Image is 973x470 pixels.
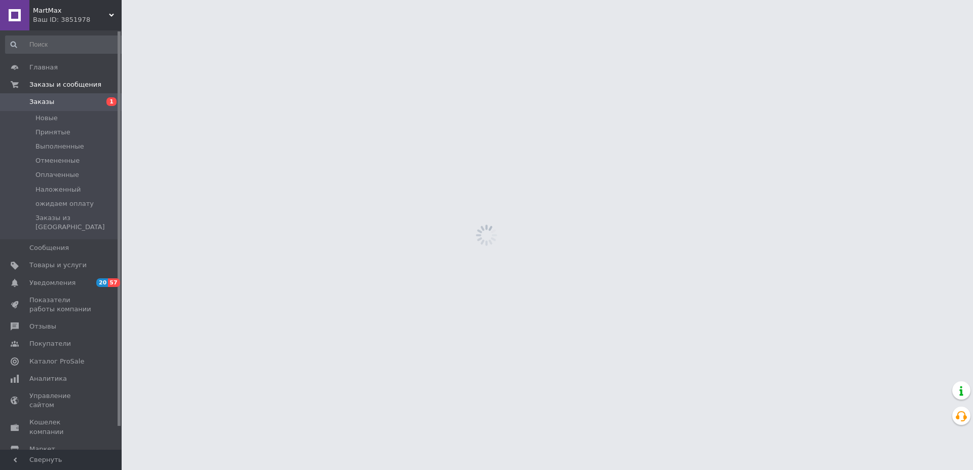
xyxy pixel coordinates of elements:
span: Оплаченные [35,170,79,179]
span: Маркет [29,445,55,454]
span: Заказы и сообщения [29,80,101,89]
span: Показатели работы компании [29,296,94,314]
span: Сообщения [29,243,69,252]
span: Каталог ProSale [29,357,84,366]
span: Управление сайтом [29,391,94,410]
span: Уведомления [29,278,76,287]
span: Товары и услуги [29,261,87,270]
span: MartMax [33,6,109,15]
div: Ваш ID: 3851978 [33,15,122,24]
span: 57 [108,278,120,287]
span: Отмененные [35,156,80,165]
span: 1 [106,97,117,106]
span: Покупатели [29,339,71,348]
span: ожидаем оплату [35,199,94,208]
span: Заказы [29,97,54,106]
input: Поиск [5,35,125,54]
span: Выполненные [35,142,84,151]
span: Заказы из [GEOGRAPHIC_DATA] [35,213,124,232]
span: Главная [29,63,58,72]
span: Наложенный [35,185,81,194]
span: Отзывы [29,322,56,331]
span: Новые [35,114,58,123]
span: Аналитика [29,374,67,383]
span: Кошелек компании [29,418,94,436]
span: 20 [96,278,108,287]
span: Принятые [35,128,70,137]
